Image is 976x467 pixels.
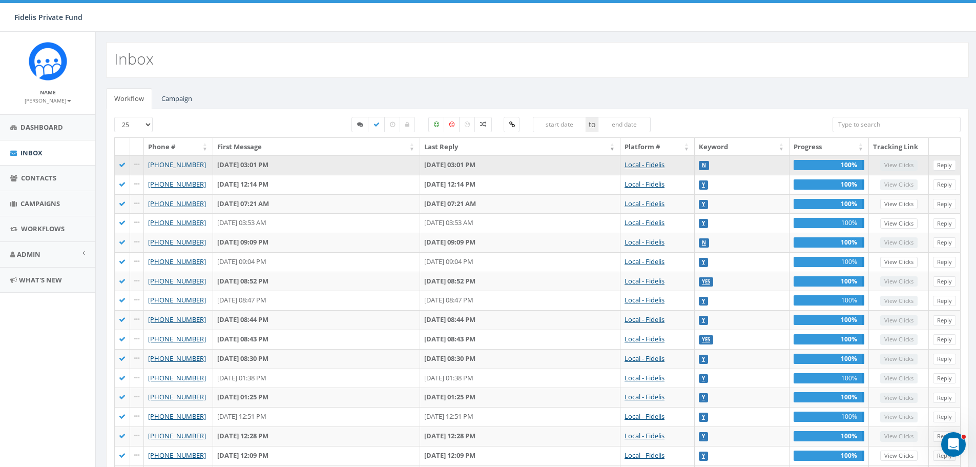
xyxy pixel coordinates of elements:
td: [DATE] 12:28 PM [213,427,420,446]
td: [DATE] 01:38 PM [420,369,620,388]
td: [DATE] 03:53 AM [420,213,620,233]
a: [PHONE_NUMBER] [148,295,206,304]
td: [DATE] 08:47 PM [213,291,420,310]
td: [DATE] 07:21 AM [213,194,420,214]
th: Tracking Link [869,138,929,156]
a: Y [702,297,705,304]
td: [DATE] 09:09 PM [420,233,620,252]
a: Local - Fidelis [625,199,664,208]
a: Reply [933,334,956,345]
td: [DATE] 08:52 PM [420,272,620,291]
div: 100% [794,431,864,441]
td: [DATE] 01:38 PM [213,369,420,388]
a: [PHONE_NUMBER] [148,257,206,266]
a: Reply [933,431,956,442]
a: Y [702,317,705,323]
a: Reply [933,160,956,171]
a: YES [702,336,710,343]
th: Keyword: activate to sort column ascending [695,138,790,156]
span: Admin [17,250,40,259]
label: Expired [384,117,401,132]
th: Progress: activate to sort column ascending [790,138,869,156]
a: Y [702,220,705,227]
div: 100% [794,295,864,306]
a: [PHONE_NUMBER] [148,373,206,382]
div: 100% [794,451,864,461]
a: N [702,239,706,246]
td: [DATE] 08:30 PM [420,349,620,369]
label: Completed [368,117,385,132]
th: Platform #: activate to sort column ascending [620,138,695,156]
a: Reply [933,218,956,229]
input: end date [598,117,651,132]
a: [PHONE_NUMBER] [148,431,206,440]
a: Y [702,259,705,266]
a: Local - Fidelis [625,431,664,440]
span: Workflows [21,224,65,233]
td: [DATE] 08:30 PM [213,349,420,369]
span: Contacts [21,173,56,182]
a: Local - Fidelis [625,315,664,324]
a: View Clicks [880,199,918,210]
th: First Message: activate to sort column ascending [213,138,420,156]
td: [DATE] 12:09 PM [213,446,420,465]
td: [DATE] 03:01 PM [420,155,620,175]
label: Clicked [504,117,520,132]
td: [DATE] 12:51 PM [420,407,620,427]
a: Y [702,433,705,440]
img: Rally_Corp_Icon.png [29,42,67,80]
a: Local - Fidelis [625,412,664,421]
a: Local - Fidelis [625,295,664,304]
span: to [586,117,598,132]
td: [DATE] 08:47 PM [420,291,620,310]
div: 100% [794,392,864,402]
a: Y [702,201,705,208]
a: View Clicks [880,218,918,229]
td: [DATE] 09:04 PM [420,252,620,272]
label: Closed [400,117,415,132]
td: [DATE] 01:25 PM [213,388,420,407]
a: YES [702,278,710,285]
small: Name [40,89,56,96]
td: [DATE] 08:43 PM [420,330,620,349]
a: Reply [933,296,956,307]
a: Y [702,356,705,362]
label: Neutral [459,117,475,132]
a: Y [702,394,705,401]
td: [DATE] 08:52 PM [213,272,420,291]
a: [PHONE_NUMBER] [148,451,206,460]
a: Campaign [153,88,200,109]
a: Reply [933,237,956,248]
span: Inbox [20,148,43,157]
td: [DATE] 12:14 PM [213,175,420,194]
a: Reply [933,199,956,210]
a: Reply [933,373,956,384]
a: [PHONE_NUMBER] [148,354,206,363]
label: Started [351,117,369,132]
a: Local - Fidelis [625,179,664,189]
a: Reply [933,179,956,190]
th: Last Reply: activate to sort column ascending [420,138,620,156]
a: Reply [933,354,956,364]
div: 100% [794,237,864,248]
a: Y [702,181,705,188]
a: Local - Fidelis [625,237,664,247]
td: [DATE] 01:25 PM [420,388,620,407]
td: [DATE] 03:53 AM [213,213,420,233]
td: [DATE] 03:01 PM [213,155,420,175]
label: Mixed [474,117,492,132]
a: [PHONE_NUMBER] [148,179,206,189]
div: 100% [794,412,864,422]
a: [PHONE_NUMBER] [148,160,206,169]
iframe: Intercom live chat [941,432,966,457]
td: [DATE] 12:51 PM [213,407,420,427]
a: View Clicks [880,451,918,461]
div: 100% [794,373,864,383]
a: [PERSON_NAME] [25,95,71,105]
a: [PHONE_NUMBER] [148,199,206,208]
a: Local - Fidelis [625,354,664,363]
a: [PHONE_NUMBER] [148,218,206,227]
div: 100% [794,334,864,344]
div: 100% [794,354,864,364]
a: [PHONE_NUMBER] [148,237,206,247]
